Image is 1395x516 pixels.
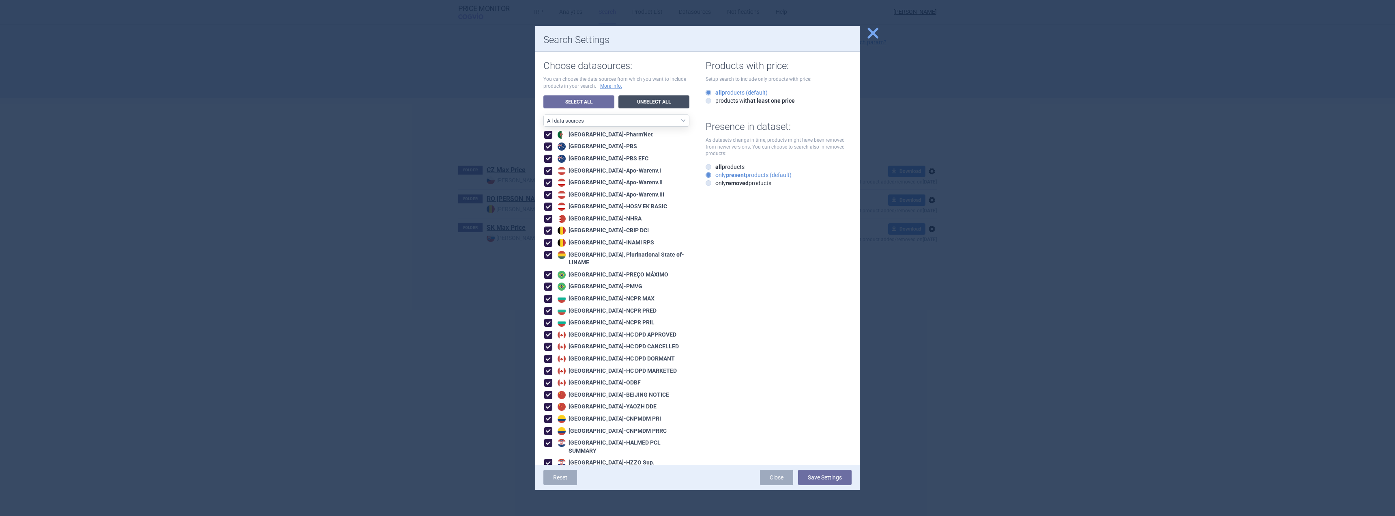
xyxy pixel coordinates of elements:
[556,403,657,411] div: [GEOGRAPHIC_DATA] - YAOZH DDE
[556,251,689,267] div: [GEOGRAPHIC_DATA], Plurinational State of - LINAME
[556,307,657,315] div: [GEOGRAPHIC_DATA] - NCPR PRED
[556,331,676,339] div: [GEOGRAPHIC_DATA] - HC DPD APPROVED
[706,76,852,83] p: Setup search to include only products with price:
[556,271,668,279] div: [GEOGRAPHIC_DATA] - PREÇO MÁXIMO
[556,215,642,223] div: [GEOGRAPHIC_DATA] - NHRA
[558,391,566,399] img: China
[558,239,566,247] img: Belgium
[558,191,566,199] img: Austria
[556,283,642,291] div: [GEOGRAPHIC_DATA] - PMVG
[556,319,655,327] div: [GEOGRAPHIC_DATA] - NCPR PRIL
[558,415,566,423] img: Colombia
[558,355,566,363] img: Canada
[558,283,566,291] img: Brazil
[726,172,746,178] strong: present
[558,319,566,327] img: Bulgaria
[556,391,669,399] div: [GEOGRAPHIC_DATA] - BEIJING NOTICE
[556,227,649,235] div: [GEOGRAPHIC_DATA] - CBIP DCI
[760,470,793,485] a: Close
[798,470,852,485] button: Save Settings
[706,171,792,179] label: only products (default)
[618,95,689,108] a: Unselect All
[556,459,655,467] div: [GEOGRAPHIC_DATA] - HZZO Sup.
[558,271,566,279] img: Brazil
[558,331,566,339] img: Canada
[706,97,795,105] label: products with
[600,83,622,90] a: More info.
[558,459,566,467] img: Croatia
[750,97,795,104] strong: at least one price
[558,142,566,151] img: Australia
[556,343,679,351] div: [GEOGRAPHIC_DATA] - HC DPD CANCELLED
[715,89,722,96] strong: all
[556,203,667,211] div: [GEOGRAPHIC_DATA] - HOSV EK BASIC
[556,415,661,423] div: [GEOGRAPHIC_DATA] - CNPMDM PRI
[726,180,749,186] strong: removed
[558,307,566,315] img: Bulgaria
[556,355,675,363] div: [GEOGRAPHIC_DATA] - HC DPD DORMANT
[715,164,722,170] strong: all
[558,427,566,435] img: Colombia
[706,60,852,72] h1: Products with price:
[556,427,667,435] div: [GEOGRAPHIC_DATA] - CNPMDM PRRC
[706,89,768,97] label: products (default)
[556,439,689,455] div: [GEOGRAPHIC_DATA] - HALMED PCL SUMMARY
[558,439,566,447] img: Croatia
[558,131,566,139] img: Algeria
[706,121,852,133] h1: Presence in dataset:
[556,239,654,247] div: [GEOGRAPHIC_DATA] - INAMI RPS
[558,343,566,351] img: Canada
[558,155,566,163] img: Australia
[706,179,771,187] label: only products
[556,155,648,163] div: [GEOGRAPHIC_DATA] - PBS EFC
[706,163,745,171] label: products
[556,367,677,375] div: [GEOGRAPHIC_DATA] - HC DPD MARKETED
[556,167,661,175] div: [GEOGRAPHIC_DATA] - Apo-Warenv.I
[558,179,566,187] img: Austria
[558,203,566,211] img: Austria
[556,142,637,151] div: [GEOGRAPHIC_DATA] - PBS
[558,403,566,411] img: China
[543,76,689,90] p: You can choose the data sources from which you want to include products in your search.
[558,251,566,259] img: Bolivia, Plurinational State of
[543,95,614,108] a: Select All
[556,379,641,387] div: [GEOGRAPHIC_DATA] - ODBF
[543,60,689,72] h1: Choose datasources:
[556,191,664,199] div: [GEOGRAPHIC_DATA] - Apo-Warenv.III
[556,179,663,187] div: [GEOGRAPHIC_DATA] - Apo-Warenv.II
[558,215,566,223] img: Bahrain
[558,227,566,235] img: Belgium
[556,131,653,139] div: [GEOGRAPHIC_DATA] - Pharm'Net
[558,367,566,375] img: Canada
[558,379,566,387] img: Canada
[706,137,852,157] p: As datasets change in time, products might have been removed from newer versions. You can choose ...
[543,34,852,46] h1: Search Settings
[558,167,566,175] img: Austria
[556,295,655,303] div: [GEOGRAPHIC_DATA] - NCPR MAX
[558,295,566,303] img: Bulgaria
[543,470,577,485] a: Reset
